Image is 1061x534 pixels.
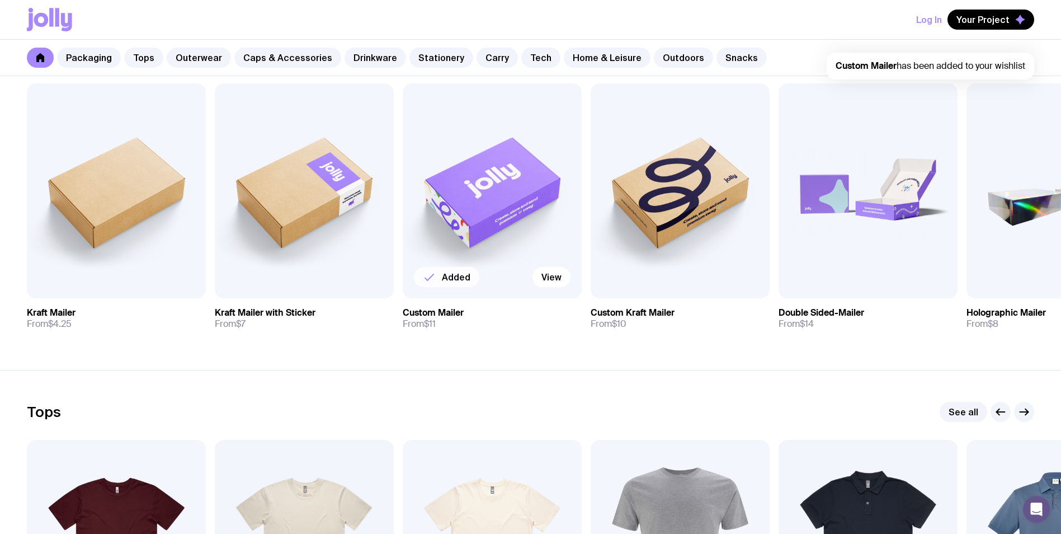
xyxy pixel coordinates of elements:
[234,48,341,68] a: Caps & Accessories
[836,60,897,72] strong: Custom Mailer
[564,48,650,68] a: Home & Leisure
[947,10,1034,30] button: Your Project
[612,318,626,330] span: $10
[215,298,394,339] a: Kraft Mailer with StickerFrom$7
[591,318,626,330] span: From
[424,318,436,330] span: $11
[48,318,72,330] span: $4.25
[403,307,464,318] h3: Custom Mailer
[940,402,987,422] a: See all
[403,318,436,330] span: From
[654,48,713,68] a: Outdoors
[779,307,864,318] h3: Double Sided-Mailer
[403,298,582,339] a: Custom MailerFrom$11
[27,404,61,420] h2: Tops
[167,48,231,68] a: Outerwear
[966,318,998,330] span: From
[345,48,406,68] a: Drinkware
[988,318,998,330] span: $8
[442,271,470,283] span: Added
[521,48,560,68] a: Tech
[236,318,246,330] span: $7
[779,318,814,330] span: From
[956,14,1010,25] span: Your Project
[27,307,76,318] h3: Kraft Mailer
[532,267,570,287] a: View
[27,298,206,339] a: Kraft MailerFrom$4.25
[414,267,479,287] button: Added
[477,48,518,68] a: Carry
[215,307,315,318] h3: Kraft Mailer with Sticker
[409,48,473,68] a: Stationery
[591,298,770,339] a: Custom Kraft MailerFrom$10
[1023,496,1050,523] div: Open Intercom Messenger
[215,318,246,330] span: From
[591,307,675,318] h3: Custom Kraft Mailer
[800,318,814,330] span: $14
[836,60,1025,72] span: has been added to your wishlist
[57,48,121,68] a: Packaging
[779,298,958,339] a: Double Sided-MailerFrom$14
[716,48,767,68] a: Snacks
[966,307,1046,318] h3: Holographic Mailer
[27,318,72,330] span: From
[124,48,163,68] a: Tops
[916,10,942,30] button: Log In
